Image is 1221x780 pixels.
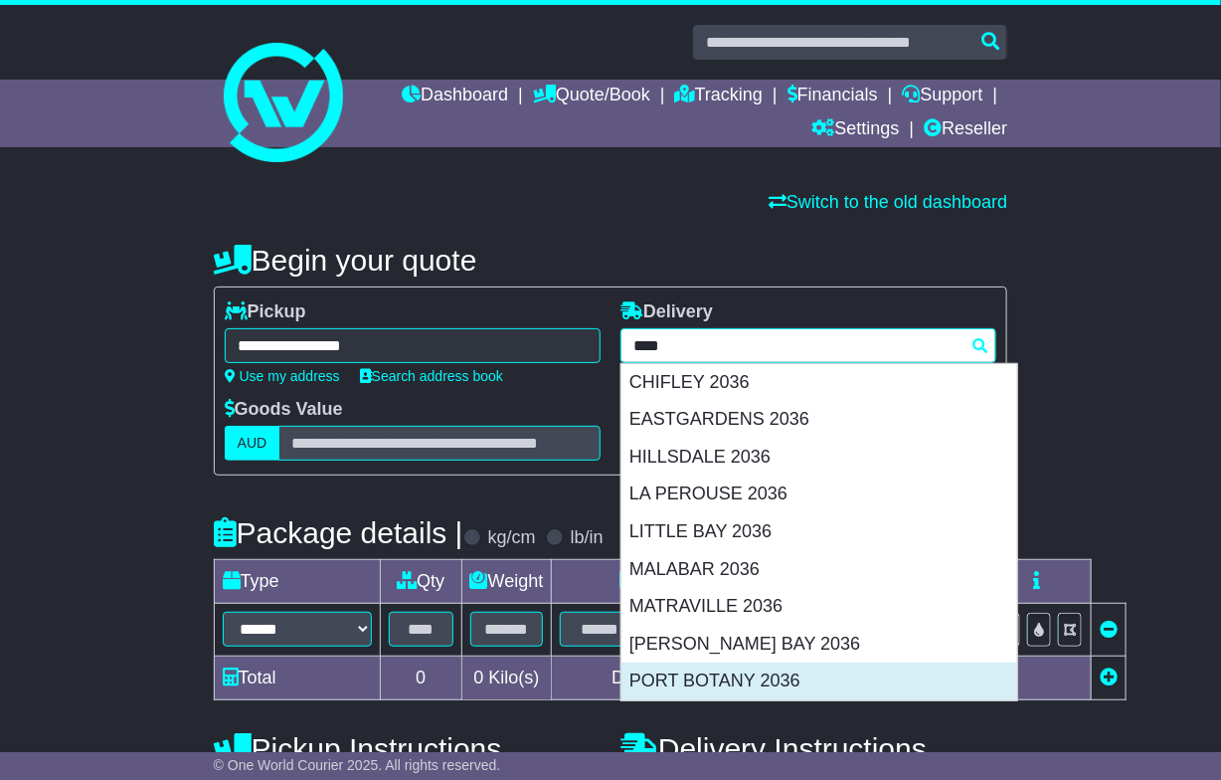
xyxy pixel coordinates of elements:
typeahead: Please provide city [620,328,996,363]
td: Total [214,657,380,700]
div: [PERSON_NAME] BAY 2036 [621,626,1017,664]
h4: Delivery Instructions [620,732,1007,765]
a: Support [903,80,983,113]
td: Kilo(s) [461,657,552,700]
label: AUD [225,426,280,461]
a: Reseller [924,113,1007,147]
h4: Begin your quote [214,244,1008,277]
a: Tracking [675,80,763,113]
a: Switch to the old dashboard [769,192,1007,212]
a: Settings [812,113,900,147]
td: Weight [461,560,552,604]
a: Use my address [225,368,340,384]
a: Quote/Book [533,80,650,113]
h4: Pickup Instructions [214,732,601,765]
a: Dashboard [402,80,508,113]
h4: Package details | [214,516,463,549]
td: Dimensions (L x W x H) [552,560,893,604]
a: Add new item [1100,668,1118,687]
label: lb/in [571,527,604,549]
div: LITTLE BAY 2036 [621,513,1017,551]
td: Type [214,560,380,604]
a: Remove this item [1100,620,1118,640]
div: MALABAR 2036 [621,551,1017,589]
label: Goods Value [225,399,343,421]
div: EASTGARDENS 2036 [621,401,1017,439]
div: HILLSDALE 2036 [621,439,1017,477]
label: kg/cm [488,527,536,549]
div: LA PEROUSE 2036 [621,476,1017,513]
div: PORT BOTANY 2036 [621,663,1017,700]
td: Dimensions in Centimetre(s) [552,657,893,700]
label: Pickup [225,301,306,323]
label: Delivery [620,301,713,323]
span: © One World Courier 2025. All rights reserved. [214,757,501,773]
a: Search address book [360,368,503,384]
div: CHIFLEY 2036 [621,364,1017,402]
td: 0 [380,657,461,700]
a: Financials [787,80,878,113]
span: 0 [474,668,484,687]
div: MATRAVILLE 2036 [621,588,1017,626]
td: Qty [380,560,461,604]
